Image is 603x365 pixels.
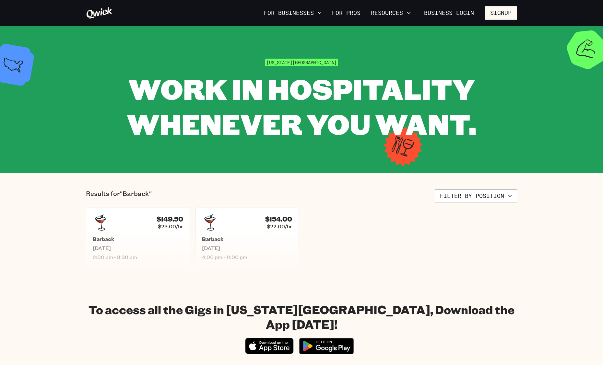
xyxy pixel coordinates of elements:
h4: $154.00 [265,215,292,223]
a: For Pros [329,7,363,18]
h5: Barback [93,236,183,242]
button: Filter by position [435,189,517,202]
span: 4:00 pm - 11:00 pm [202,254,292,260]
button: Resources [368,7,413,18]
button: Signup [485,6,517,20]
a: Business Login [419,6,479,20]
a: $149.50$23.00/hrBarback[DATE]2:00 pm - 8:30 pm [86,208,190,267]
span: [US_STATE][GEOGRAPHIC_DATA] [265,59,338,66]
span: WORK IN HOSPITALITY WHENEVER YOU WANT. [127,70,476,142]
button: For Businesses [261,7,324,18]
span: 2:00 pm - 8:30 pm [93,254,183,260]
a: $154.00$22.00/hrBarback[DATE]4:00 pm - 11:00 pm [195,208,299,267]
span: $22.00/hr [267,223,292,230]
h1: To access all the Gigs in [US_STATE][GEOGRAPHIC_DATA], Download the App [DATE]! [86,302,517,331]
span: [DATE] [93,245,183,251]
span: [DATE] [202,245,292,251]
p: Results for "Barback" [86,189,152,202]
span: $23.00/hr [158,223,183,230]
a: Download on the App Store [245,348,294,355]
img: Get it on Google Play [295,334,358,358]
h5: Barback [202,236,292,242]
h4: $149.50 [157,215,183,223]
